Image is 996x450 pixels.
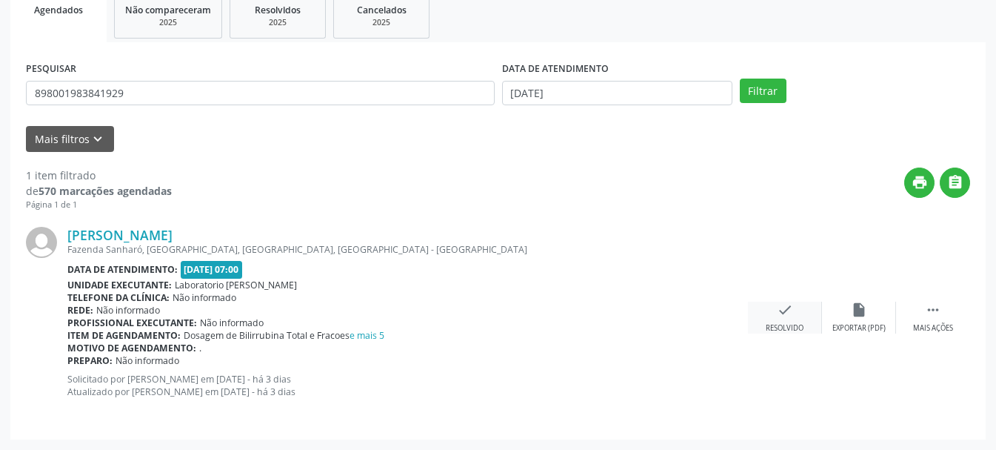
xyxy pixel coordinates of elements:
button: print [904,168,935,198]
span: Agendados [34,4,83,16]
i: print [912,174,928,191]
label: DATA DE ATENDIMENTO [502,58,609,81]
div: Resolvido [766,323,803,334]
button: Mais filtroskeyboard_arrow_down [26,126,114,152]
p: Solicitado por [PERSON_NAME] em [DATE] - há 3 dias Atualizado por [PERSON_NAME] em [DATE] - há 3 ... [67,373,748,398]
b: Rede: [67,304,93,317]
span: Não informado [116,354,179,367]
input: Nome, CNS [26,81,495,106]
a: e mais 5 [350,329,384,342]
div: Exportar (PDF) [832,323,886,334]
div: Fazenda Sanharó, [GEOGRAPHIC_DATA], [GEOGRAPHIC_DATA], [GEOGRAPHIC_DATA] - [GEOGRAPHIC_DATA] [67,243,748,256]
button: Filtrar [740,79,786,104]
a: [PERSON_NAME] [67,227,173,243]
span: Resolvidos [255,4,301,16]
div: Mais ações [913,323,953,334]
label: PESQUISAR [26,58,76,81]
span: Não informado [200,317,264,329]
span: Dosagem de Bilirrubina Total e Fracoes [184,329,384,342]
input: Selecione um intervalo [502,81,732,106]
div: 2025 [241,17,315,28]
i: check [777,302,793,318]
span: Não informado [173,291,236,304]
span: Cancelados [357,4,407,16]
i:  [947,174,963,191]
span: Não informado [96,304,160,317]
button:  [940,168,970,198]
b: Motivo de agendamento: [67,342,196,354]
div: 1 item filtrado [26,168,172,183]
strong: 570 marcações agendadas [39,184,172,198]
span: Não compareceram [125,4,211,16]
div: 2025 [125,17,211,28]
i:  [925,302,941,318]
span: [DATE] 07:00 [181,261,243,278]
span: . [199,342,201,354]
b: Profissional executante: [67,317,197,329]
b: Preparo: [67,354,113,367]
i: keyboard_arrow_down [90,131,106,148]
span: Laboratorio [PERSON_NAME] [175,279,297,291]
div: de [26,183,172,199]
b: Data de atendimento: [67,263,178,276]
div: Página 1 de 1 [26,199,172,211]
b: Item de agendamento: [67,329,181,342]
i: insert_drive_file [851,302,867,318]
div: 2025 [344,17,418,28]
b: Unidade executante: [67,279,172,291]
img: img [26,227,57,258]
b: Telefone da clínica: [67,291,170,304]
